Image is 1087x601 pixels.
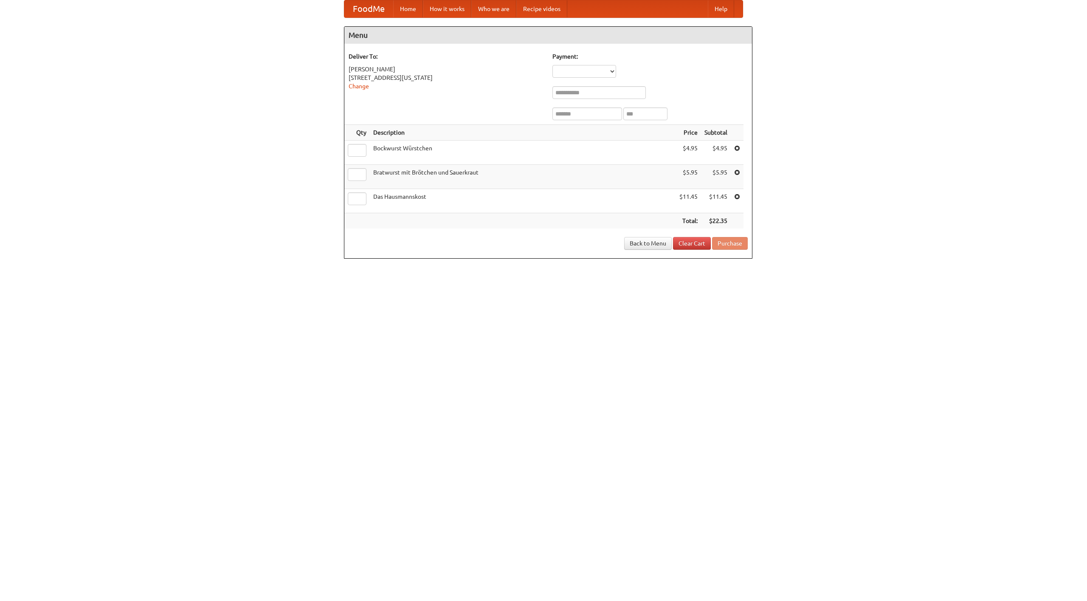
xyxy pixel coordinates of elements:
[516,0,567,17] a: Recipe videos
[471,0,516,17] a: Who we are
[676,165,701,189] td: $5.95
[370,141,676,165] td: Bockwurst Würstchen
[673,237,711,250] a: Clear Cart
[349,65,544,73] div: [PERSON_NAME]
[393,0,423,17] a: Home
[370,165,676,189] td: Bratwurst mit Brötchen und Sauerkraut
[676,125,701,141] th: Price
[349,83,369,90] a: Change
[423,0,471,17] a: How it works
[344,27,752,44] h4: Menu
[370,189,676,213] td: Das Hausmannskost
[370,125,676,141] th: Description
[708,0,734,17] a: Help
[349,73,544,82] div: [STREET_ADDRESS][US_STATE]
[712,237,748,250] button: Purchase
[676,189,701,213] td: $11.45
[701,165,731,189] td: $5.95
[344,0,393,17] a: FoodMe
[349,52,544,61] h5: Deliver To:
[701,213,731,229] th: $22.35
[676,213,701,229] th: Total:
[701,141,731,165] td: $4.95
[344,125,370,141] th: Qty
[701,189,731,213] td: $11.45
[701,125,731,141] th: Subtotal
[624,237,672,250] a: Back to Menu
[552,52,748,61] h5: Payment:
[676,141,701,165] td: $4.95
